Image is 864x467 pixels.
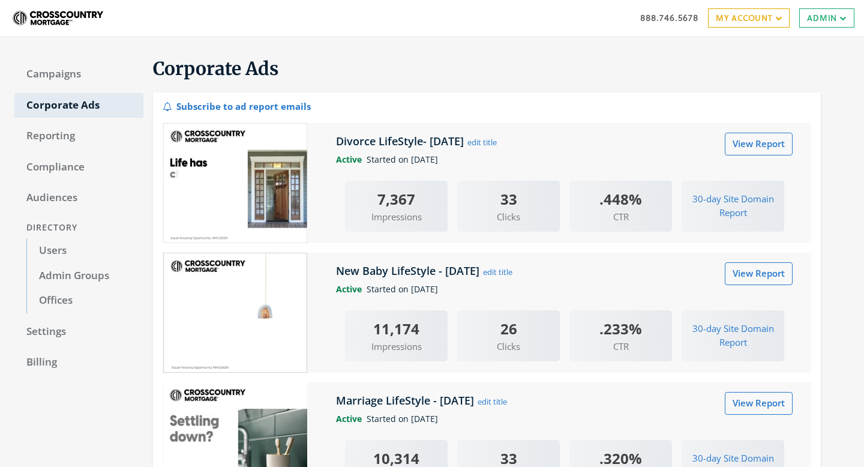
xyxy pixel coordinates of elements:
[26,288,143,313] a: Offices
[682,188,784,224] button: 30-day Site Domain Report
[708,8,790,28] a: My Account
[569,340,672,354] span: CTR
[327,153,802,166] div: Started on [DATE]
[725,392,793,414] a: View Report
[327,283,802,296] div: Started on [DATE]
[482,265,513,279] button: edit title
[336,134,467,148] h5: Divorce LifeStyle- [DATE]
[345,318,448,340] div: 11,174
[163,97,311,113] div: Subscribe to ad report emails
[14,185,143,211] a: Audiences
[345,340,448,354] span: Impressions
[336,264,482,278] h5: New Baby LifeStyle - [DATE]
[467,136,497,149] button: edit title
[153,57,279,80] span: Corporate Ads
[14,319,143,345] a: Settings
[14,155,143,180] a: Compliance
[477,395,508,408] button: edit title
[14,62,143,87] a: Campaigns
[569,318,672,340] div: .233%
[336,393,477,408] h5: Marriage LifeStyle - [DATE]
[336,154,367,165] span: Active
[725,133,793,155] a: View Report
[14,350,143,375] a: Billing
[14,217,143,239] div: Directory
[569,188,672,210] div: .448%
[26,264,143,289] a: Admin Groups
[457,210,560,224] span: Clicks
[457,340,560,354] span: Clicks
[799,8,854,28] a: Admin
[345,188,448,210] div: 7,367
[26,238,143,264] a: Users
[457,188,560,210] div: 33
[569,210,672,224] span: CTR
[10,3,107,33] img: Adwerx
[14,124,143,149] a: Reporting
[336,283,367,295] span: Active
[336,413,367,424] span: Active
[640,11,698,24] a: 888.746.5678
[14,93,143,118] a: Corporate Ads
[163,123,307,243] img: Divorce LifeStyle- 2025-09-23
[725,262,793,285] a: View Report
[163,253,307,373] img: New Baby LifeStyle - 2025-09-23
[345,210,448,224] span: Impressions
[327,412,802,426] div: Started on [DATE]
[682,318,784,354] button: 30-day Site Domain Report
[457,318,560,340] div: 26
